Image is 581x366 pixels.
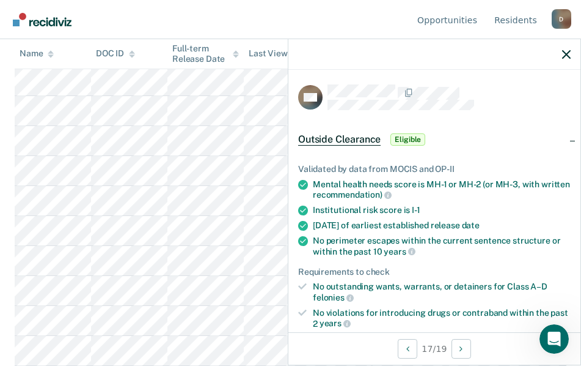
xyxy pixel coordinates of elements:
span: years [384,247,415,256]
div: Requirements to check [298,267,571,277]
div: No outstanding wants, warrants, or detainers for Class A–D [313,282,571,302]
span: felonies [313,293,354,302]
button: Previous Opportunity [398,339,417,359]
div: Mental health needs score is MH-1 or MH-2 (or MH-3, with written [313,179,571,200]
iframe: Intercom live chat [539,324,569,354]
div: Last Viewed [249,49,308,59]
span: I-1 [412,205,420,215]
div: DOC ID [96,49,135,59]
span: recommendation) [313,190,392,200]
button: Next Opportunity [451,339,471,359]
div: Name [20,49,54,59]
div: [DATE] of earliest established release [313,220,571,231]
img: Recidiviz [13,13,71,26]
span: date [462,220,480,230]
div: 17 / 19 [288,332,580,365]
div: Validated by data from MOCIS and OP-II [298,164,571,174]
div: Full-term Release Date [172,43,239,64]
div: Institutional risk score is [313,205,571,215]
div: No violations for introducing drugs or contraband within the past 2 [313,308,571,329]
div: No perimeter escapes within the current sentence structure or within the past 10 [313,236,571,256]
div: Outside ClearanceEligible [288,120,580,159]
button: Profile dropdown button [552,9,571,29]
span: Outside Clearance [298,133,381,146]
div: D [552,9,571,29]
span: years [320,318,351,328]
span: Eligible [390,133,425,146]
